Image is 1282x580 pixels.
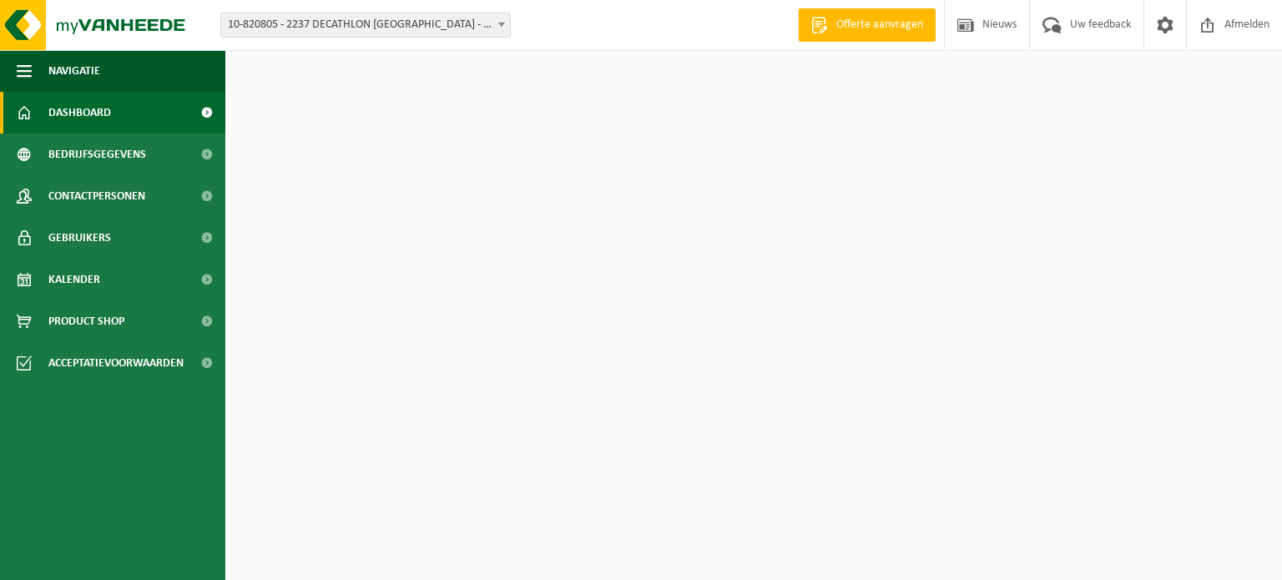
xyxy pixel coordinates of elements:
[48,259,100,300] span: Kalender
[48,175,145,217] span: Contactpersonen
[832,17,927,33] span: Offerte aanvragen
[221,13,510,37] span: 10-820805 - 2237 DECATHLON OOSTENDE - OOSTENDE
[48,50,100,92] span: Navigatie
[220,13,511,38] span: 10-820805 - 2237 DECATHLON OOSTENDE - OOSTENDE
[798,8,936,42] a: Offerte aanvragen
[48,134,146,175] span: Bedrijfsgegevens
[48,342,184,384] span: Acceptatievoorwaarden
[48,92,111,134] span: Dashboard
[48,217,111,259] span: Gebruikers
[48,300,124,342] span: Product Shop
